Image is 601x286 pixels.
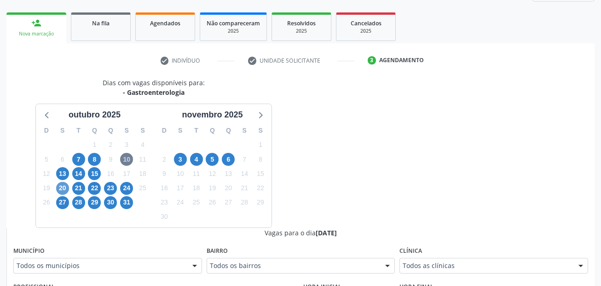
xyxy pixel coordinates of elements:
[190,167,203,180] span: terça-feira, 11 de novembro de 2025
[103,78,205,97] div: Dias com vagas disponíveis para:
[351,19,381,27] span: Cancelados
[120,139,133,152] span: sexta-feira, 3 de outubro de 2025
[72,196,85,209] span: terça-feira, 28 de outubro de 2025
[204,123,220,138] div: Q
[72,153,85,166] span: terça-feira, 7 de outubro de 2025
[136,139,149,152] span: sábado, 4 de outubro de 2025
[56,153,69,166] span: segunda-feira, 6 de outubro de 2025
[207,19,260,27] span: Não compareceram
[254,139,267,152] span: sábado, 1 de novembro de 2025
[158,182,171,195] span: domingo, 16 de novembro de 2025
[136,167,149,180] span: sábado, 18 de outubro de 2025
[150,19,180,27] span: Agendados
[88,167,101,180] span: quarta-feira, 15 de outubro de 2025
[368,56,376,64] div: 3
[174,167,187,180] span: segunda-feira, 10 de novembro de 2025
[172,123,188,138] div: S
[103,123,119,138] div: Q
[343,28,389,35] div: 2025
[254,167,267,180] span: sábado, 15 de novembro de 2025
[190,196,203,209] span: terça-feira, 25 de novembro de 2025
[120,167,133,180] span: sexta-feira, 17 de outubro de 2025
[104,167,117,180] span: quinta-feira, 16 de outubro de 2025
[238,167,251,180] span: sexta-feira, 14 de novembro de 2025
[135,123,151,138] div: S
[254,182,267,195] span: sábado, 22 de novembro de 2025
[136,182,149,195] span: sábado, 25 de outubro de 2025
[206,196,219,209] span: quarta-feira, 26 de novembro de 2025
[72,182,85,195] span: terça-feira, 21 de outubro de 2025
[120,196,133,209] span: sexta-feira, 31 de outubro de 2025
[56,182,69,195] span: segunda-feira, 20 de outubro de 2025
[210,261,376,270] span: Todos os bairros
[287,19,316,27] span: Resolvidos
[88,182,101,195] span: quarta-feira, 22 de outubro de 2025
[119,123,135,138] div: S
[88,153,101,166] span: quarta-feira, 8 de outubro de 2025
[70,123,87,138] div: T
[54,123,70,138] div: S
[403,261,569,270] span: Todos as clínicas
[120,153,133,166] span: sexta-feira, 10 de outubro de 2025
[92,19,110,27] span: Na fila
[13,228,588,238] div: Vagas para o dia
[40,182,53,195] span: domingo, 19 de outubro de 2025
[103,88,205,97] div: - Gastroenterologia
[220,123,237,138] div: Q
[104,139,117,152] span: quinta-feira, 2 de outubro de 2025
[207,244,228,258] label: Bairro
[190,182,203,195] span: terça-feira, 18 de novembro de 2025
[158,210,171,223] span: domingo, 30 de novembro de 2025
[104,182,117,195] span: quinta-feira, 23 de outubro de 2025
[206,167,219,180] span: quarta-feira, 12 de novembro de 2025
[188,123,204,138] div: T
[158,153,171,166] span: domingo, 2 de novembro de 2025
[174,153,187,166] span: segunda-feira, 3 de novembro de 2025
[399,244,422,258] label: Clínica
[222,167,235,180] span: quinta-feira, 13 de novembro de 2025
[207,28,260,35] div: 2025
[13,30,60,37] div: Nova marcação
[174,196,187,209] span: segunda-feira, 24 de novembro de 2025
[136,153,149,166] span: sábado, 11 de outubro de 2025
[238,196,251,209] span: sexta-feira, 28 de novembro de 2025
[158,196,171,209] span: domingo, 23 de novembro de 2025
[104,153,117,166] span: quinta-feira, 9 de outubro de 2025
[222,182,235,195] span: quinta-feira, 20 de novembro de 2025
[254,196,267,209] span: sábado, 29 de novembro de 2025
[120,182,133,195] span: sexta-feira, 24 de outubro de 2025
[40,153,53,166] span: domingo, 5 de outubro de 2025
[174,182,187,195] span: segunda-feira, 17 de novembro de 2025
[379,56,424,64] div: Agendamento
[190,153,203,166] span: terça-feira, 4 de novembro de 2025
[72,167,85,180] span: terça-feira, 14 de outubro de 2025
[40,196,53,209] span: domingo, 26 de outubro de 2025
[88,139,101,152] span: quarta-feira, 1 de outubro de 2025
[17,261,183,270] span: Todos os municípios
[13,244,45,258] label: Município
[253,123,269,138] div: S
[87,123,103,138] div: Q
[178,109,246,121] div: novembro 2025
[222,196,235,209] span: quinta-feira, 27 de novembro de 2025
[65,109,124,121] div: outubro 2025
[278,28,324,35] div: 2025
[88,196,101,209] span: quarta-feira, 29 de outubro de 2025
[158,167,171,180] span: domingo, 9 de novembro de 2025
[104,196,117,209] span: quinta-feira, 30 de outubro de 2025
[156,123,173,138] div: D
[40,167,53,180] span: domingo, 12 de outubro de 2025
[206,153,219,166] span: quarta-feira, 5 de novembro de 2025
[316,228,337,237] span: [DATE]
[56,167,69,180] span: segunda-feira, 13 de outubro de 2025
[31,18,41,28] div: person_add
[238,182,251,195] span: sexta-feira, 21 de novembro de 2025
[254,153,267,166] span: sábado, 8 de novembro de 2025
[237,123,253,138] div: S
[222,153,235,166] span: quinta-feira, 6 de novembro de 2025
[39,123,55,138] div: D
[238,153,251,166] span: sexta-feira, 7 de novembro de 2025
[56,196,69,209] span: segunda-feira, 27 de outubro de 2025
[206,182,219,195] span: quarta-feira, 19 de novembro de 2025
